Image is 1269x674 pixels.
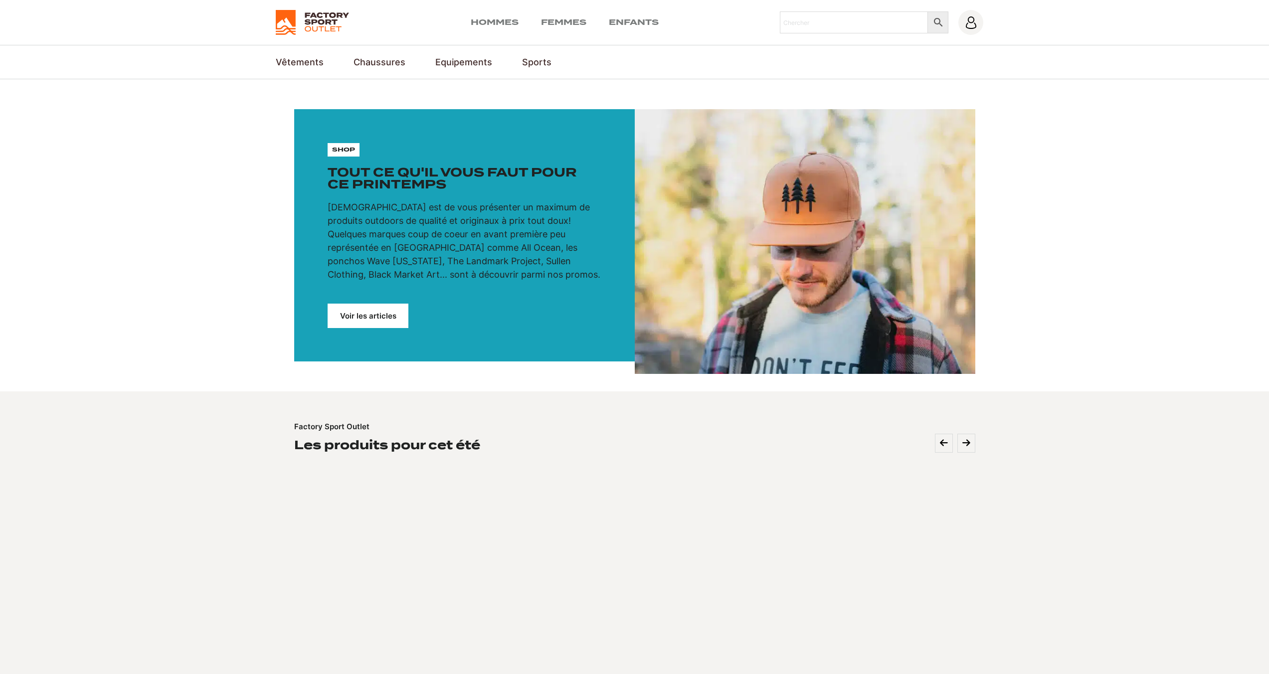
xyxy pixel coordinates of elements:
a: Hommes [471,16,519,28]
a: Sports [522,55,551,69]
p: Factory Sport Outlet [294,421,369,433]
a: Chaussures [354,55,405,69]
p: [DEMOGRAPHIC_DATA] est de vous présenter un maximum de produits outdoors de qualité et originaux ... [328,200,601,281]
h1: Tout ce qu'il vous faut pour ce printemps [328,167,601,190]
a: Femmes [541,16,586,28]
a: Equipements [435,55,492,69]
a: Enfants [609,16,659,28]
img: Factory Sport Outlet [276,10,349,35]
h2: Les produits pour cet été [294,437,480,453]
p: shop [332,145,355,154]
a: Vêtements [276,55,324,69]
a: Voir les articles [328,304,408,328]
input: Chercher [780,11,928,33]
